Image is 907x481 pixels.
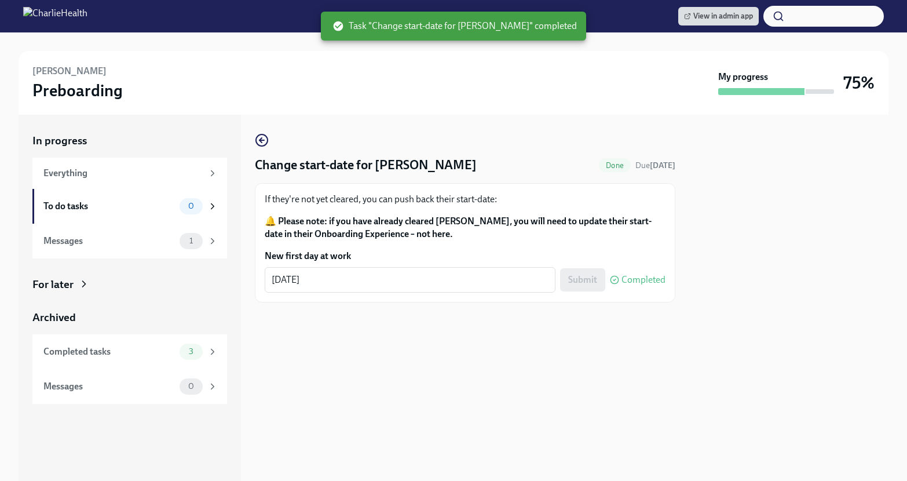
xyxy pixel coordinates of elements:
[32,334,227,369] a: Completed tasks3
[678,7,759,25] a: View in admin app
[181,202,201,210] span: 0
[32,189,227,224] a: To do tasks0
[265,250,665,263] label: New first day at work
[621,275,665,285] span: Completed
[635,161,675,170] span: Due
[265,193,665,206] p: If they're not yet cleared, you can push back their start-date:
[182,236,200,245] span: 1
[32,158,227,189] a: Everything
[843,72,875,93] h3: 75%
[332,20,577,32] span: Task "Change start-date for [PERSON_NAME]" completed
[32,310,227,325] a: Archived
[32,369,227,404] a: Messages0
[43,345,175,358] div: Completed tasks
[635,160,675,171] span: September 14th, 2025 09:00
[272,273,548,287] textarea: [DATE]
[23,7,87,25] img: CharlieHealth
[32,133,227,148] a: In progress
[599,161,631,170] span: Done
[181,382,201,391] span: 0
[32,277,74,292] div: For later
[684,10,753,22] span: View in admin app
[32,80,123,101] h3: Preboarding
[43,380,175,393] div: Messages
[43,167,203,180] div: Everything
[255,156,477,174] h4: Change start-date for [PERSON_NAME]
[32,277,227,292] a: For later
[650,161,675,170] strong: [DATE]
[265,216,652,239] strong: 🔔 Please note: if you have already cleared [PERSON_NAME], you will need to update their start-dat...
[32,224,227,258] a: Messages1
[718,71,768,83] strong: My progress
[32,65,107,78] h6: [PERSON_NAME]
[43,235,175,247] div: Messages
[43,200,175,213] div: To do tasks
[182,347,200,356] span: 3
